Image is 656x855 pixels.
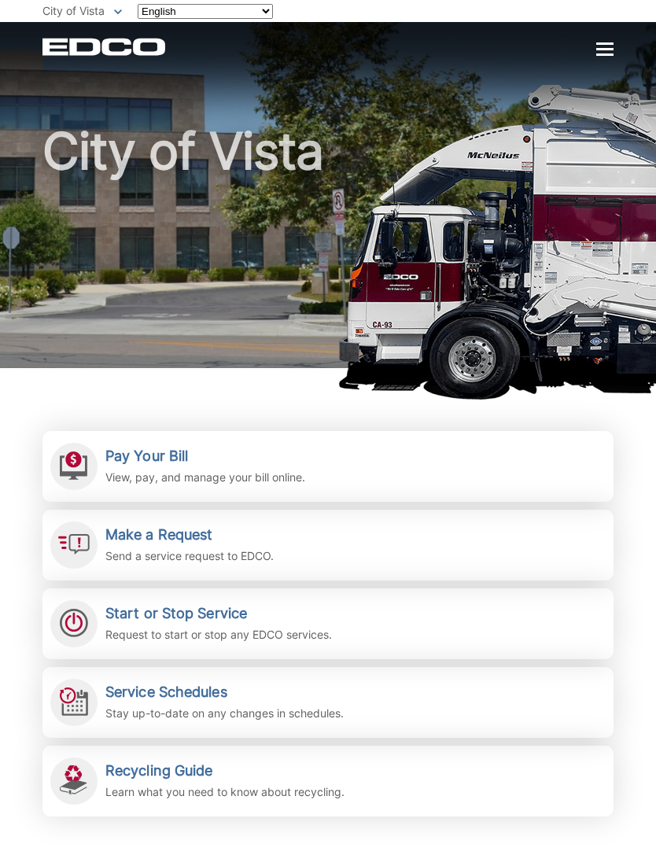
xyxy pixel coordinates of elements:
h2: Recycling Guide [105,762,345,779]
span: City of Vista [42,4,105,17]
a: EDCD logo. Return to the homepage. [42,38,168,56]
a: Make a Request Send a service request to EDCO. [42,510,614,580]
p: View, pay, and manage your bill online. [105,469,305,486]
p: Request to start or stop any EDCO services. [105,626,332,643]
a: Recycling Guide Learn what you need to know about recycling. [42,746,614,816]
h1: City of Vista [42,126,614,375]
a: Service Schedules Stay up-to-date on any changes in schedules. [42,667,614,738]
p: Learn what you need to know about recycling. [105,783,345,801]
p: Stay up-to-date on any changes in schedules. [105,705,344,722]
select: Select a language [138,4,273,19]
h2: Pay Your Bill [105,448,305,465]
a: Pay Your Bill View, pay, and manage your bill online. [42,431,614,502]
h2: Make a Request [105,526,274,544]
h2: Service Schedules [105,684,344,701]
h2: Start or Stop Service [105,605,332,622]
p: Send a service request to EDCO. [105,547,274,565]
